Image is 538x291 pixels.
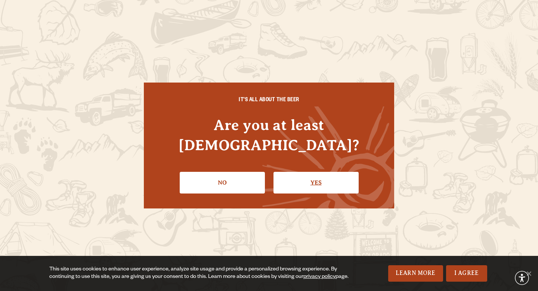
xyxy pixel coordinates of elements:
[180,172,265,194] a: No
[388,265,443,282] a: Learn More
[446,265,487,282] a: I Agree
[159,115,379,155] h4: Are you at least [DEMOGRAPHIC_DATA]?
[273,172,359,194] a: Confirm I'm 21 or older
[303,274,336,280] a: privacy policy
[159,97,379,104] h6: IT'S ALL ABOUT THE BEER
[49,266,350,281] div: This site uses cookies to enhance user experience, analyze site usage and provide a personalized ...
